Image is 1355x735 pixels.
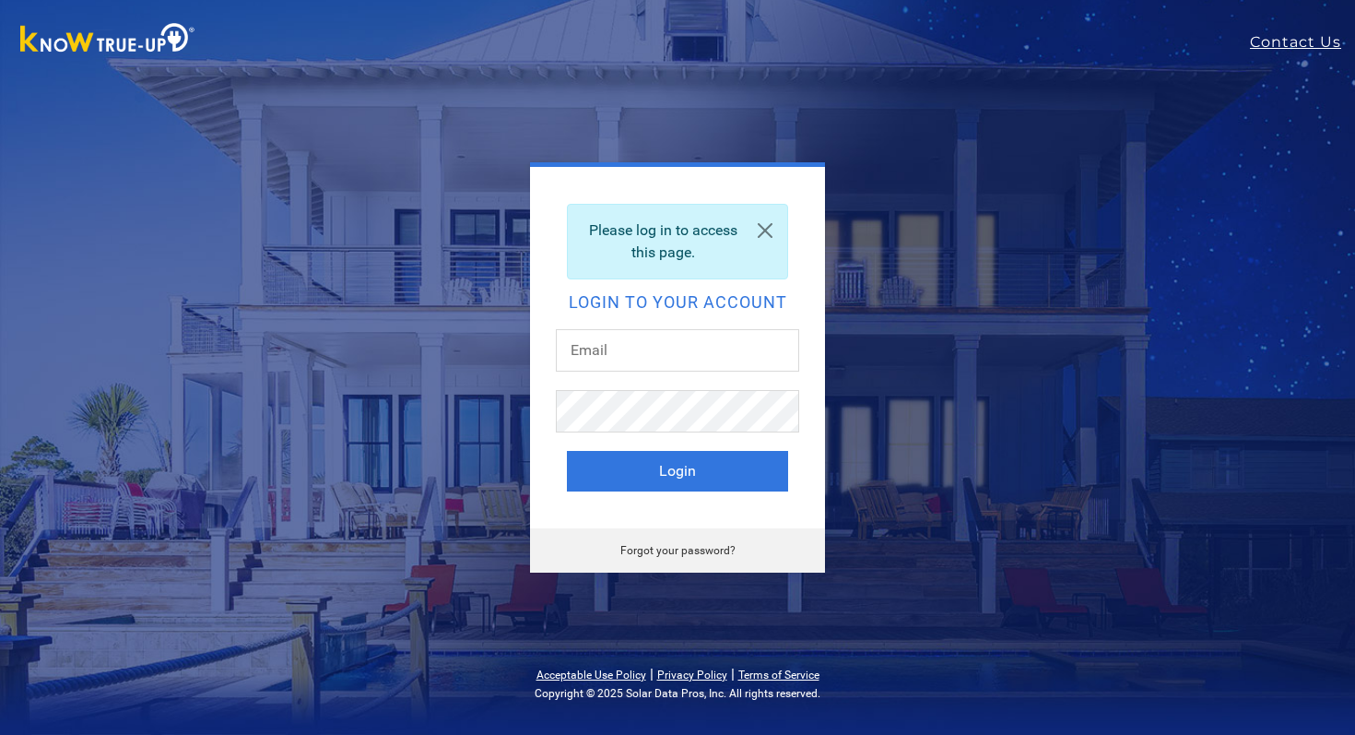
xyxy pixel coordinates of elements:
[11,19,205,61] img: Know True-Up
[556,329,799,372] input: Email
[657,669,727,682] a: Privacy Policy
[731,665,735,682] span: |
[743,205,787,256] a: Close
[567,451,788,492] button: Login
[567,294,788,311] h2: Login to your account
[650,665,654,682] span: |
[1250,31,1355,53] a: Contact Us
[536,669,646,682] a: Acceptable Use Policy
[620,544,736,557] a: Forgot your password?
[738,669,819,682] a: Terms of Service
[567,204,788,279] div: Please log in to access this page.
